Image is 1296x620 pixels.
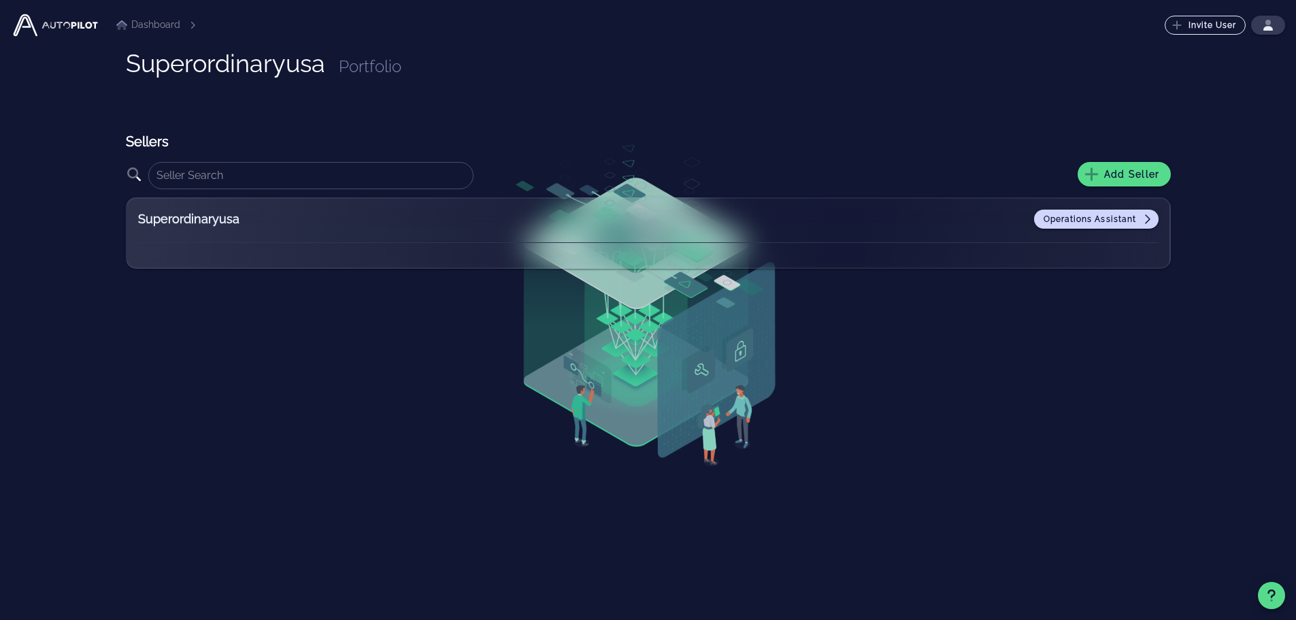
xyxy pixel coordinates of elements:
[1174,20,1237,31] span: Invite User
[1165,16,1246,35] button: Invite User
[339,56,401,76] span: Portfolio
[11,12,100,39] img: Autopilot
[156,165,466,186] input: Seller Search
[1034,210,1158,229] a: Operations Assistant
[1043,214,1150,225] span: Operations Assistant
[1089,168,1160,180] span: Add Seller
[138,210,308,229] h2: Superordinaryusa
[1078,162,1171,186] button: Add Seller
[126,50,325,77] h1: Superordinaryusa
[1258,582,1285,609] button: Support
[126,132,1171,151] h2: Sellers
